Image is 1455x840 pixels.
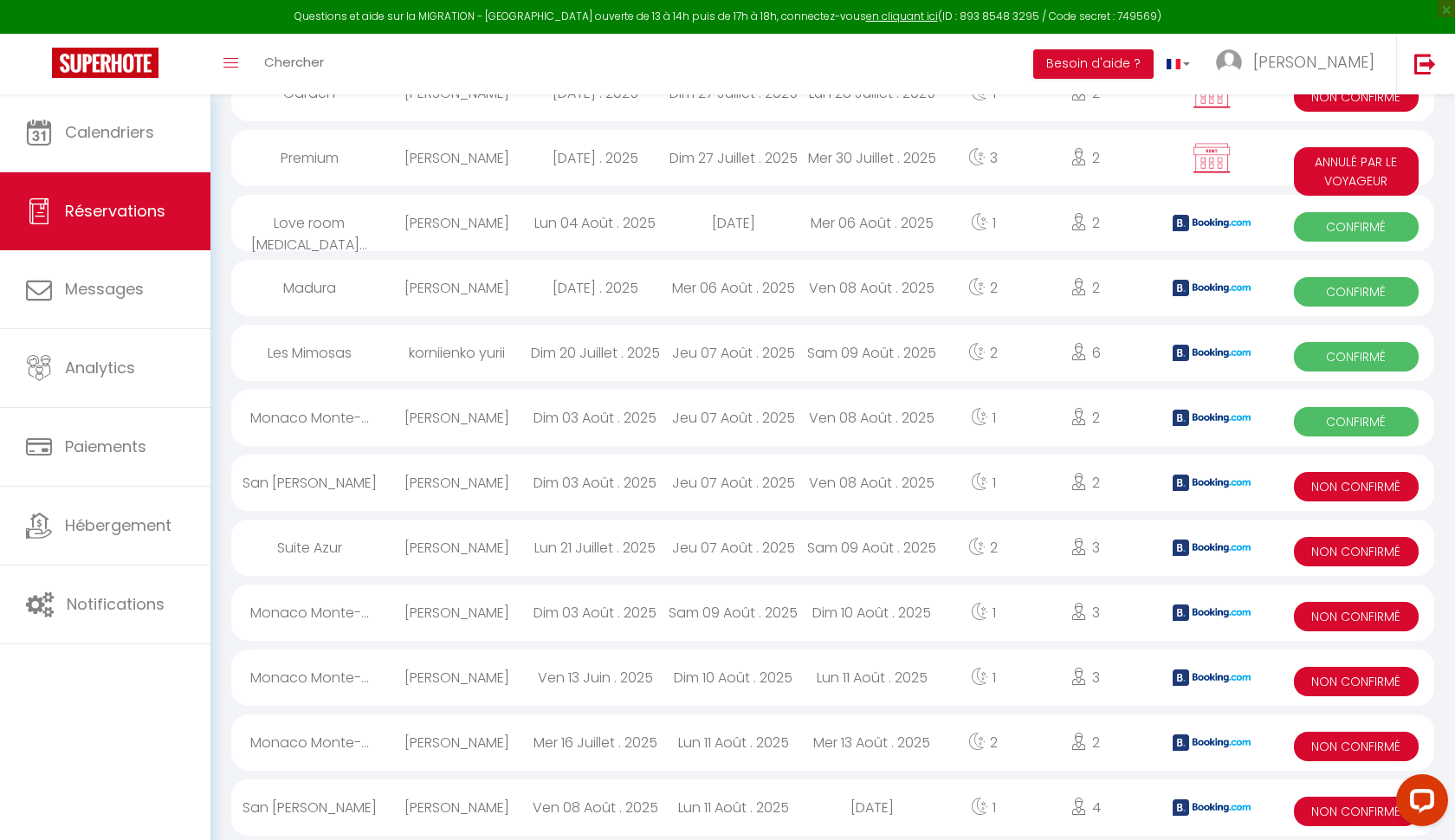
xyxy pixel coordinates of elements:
span: Calendriers [65,121,154,143]
a: ... [PERSON_NAME] [1203,34,1396,94]
span: Hébergement [65,514,171,536]
span: Paiements [65,436,146,457]
button: Besoin d'aide ? [1033,49,1154,79]
img: logout [1414,53,1436,74]
iframe: LiveChat chat widget [1382,767,1455,840]
img: ... [1216,49,1242,75]
span: Messages [65,278,144,300]
img: Super Booking [52,48,158,78]
span: Analytics [65,357,135,378]
span: Chercher [264,53,324,71]
span: Réservations [65,200,165,222]
a: en cliquant ici [866,9,938,23]
span: Notifications [67,593,165,615]
a: Chercher [251,34,337,94]
span: [PERSON_NAME] [1253,51,1374,73]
